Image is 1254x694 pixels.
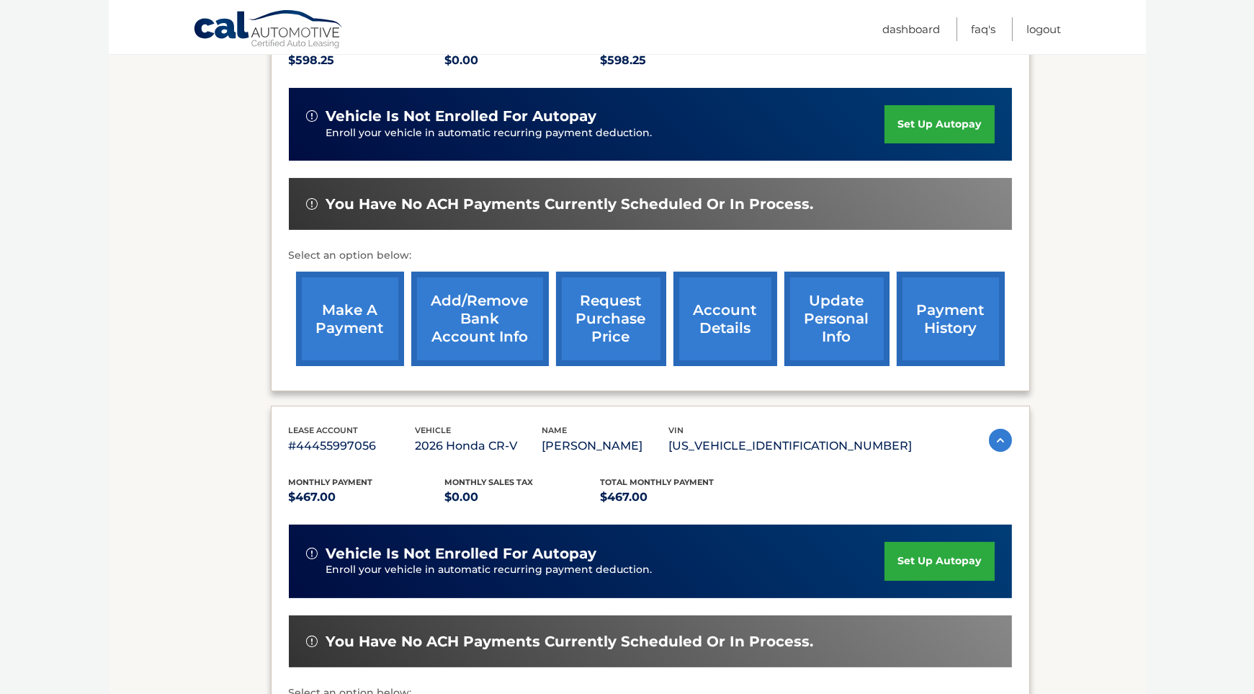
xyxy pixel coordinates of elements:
a: update personal info [784,272,890,366]
span: vehicle is not enrolled for autopay [326,545,597,563]
span: Monthly Payment [289,477,373,487]
a: Cal Automotive [193,9,344,51]
p: $467.00 [289,487,445,507]
p: 2026 Honda CR-V [416,436,542,456]
span: Total Monthly Payment [601,477,715,487]
p: Enroll your vehicle in automatic recurring payment deduction. [326,125,885,141]
span: lease account [289,425,359,435]
span: vin [669,425,684,435]
a: set up autopay [884,542,994,580]
span: name [542,425,568,435]
img: alert-white.svg [306,636,318,647]
p: $598.25 [289,50,445,71]
span: You have no ACH payments currently scheduled or in process. [326,633,814,651]
img: alert-white.svg [306,548,318,559]
span: vehicle is not enrolled for autopay [326,107,597,125]
img: alert-white.svg [306,110,318,122]
span: vehicle [416,425,452,435]
a: FAQ's [972,17,996,41]
p: $598.25 [601,50,757,71]
p: $0.00 [444,487,601,507]
p: $467.00 [601,487,757,507]
a: request purchase price [556,272,666,366]
a: Logout [1027,17,1062,41]
a: Add/Remove bank account info [411,272,549,366]
img: accordion-active.svg [989,429,1012,452]
a: Dashboard [883,17,941,41]
a: set up autopay [884,105,994,143]
img: alert-white.svg [306,198,318,210]
a: account details [673,272,777,366]
p: [US_VEHICLE_IDENTIFICATION_NUMBER] [669,436,913,456]
a: payment history [897,272,1005,366]
span: You have no ACH payments currently scheduled or in process. [326,195,814,213]
span: Monthly sales Tax [444,477,533,487]
p: [PERSON_NAME] [542,436,669,456]
a: make a payment [296,272,404,366]
p: Select an option below: [289,247,1012,264]
p: Enroll your vehicle in automatic recurring payment deduction. [326,562,885,578]
p: $0.00 [444,50,601,71]
p: #44455997056 [289,436,416,456]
